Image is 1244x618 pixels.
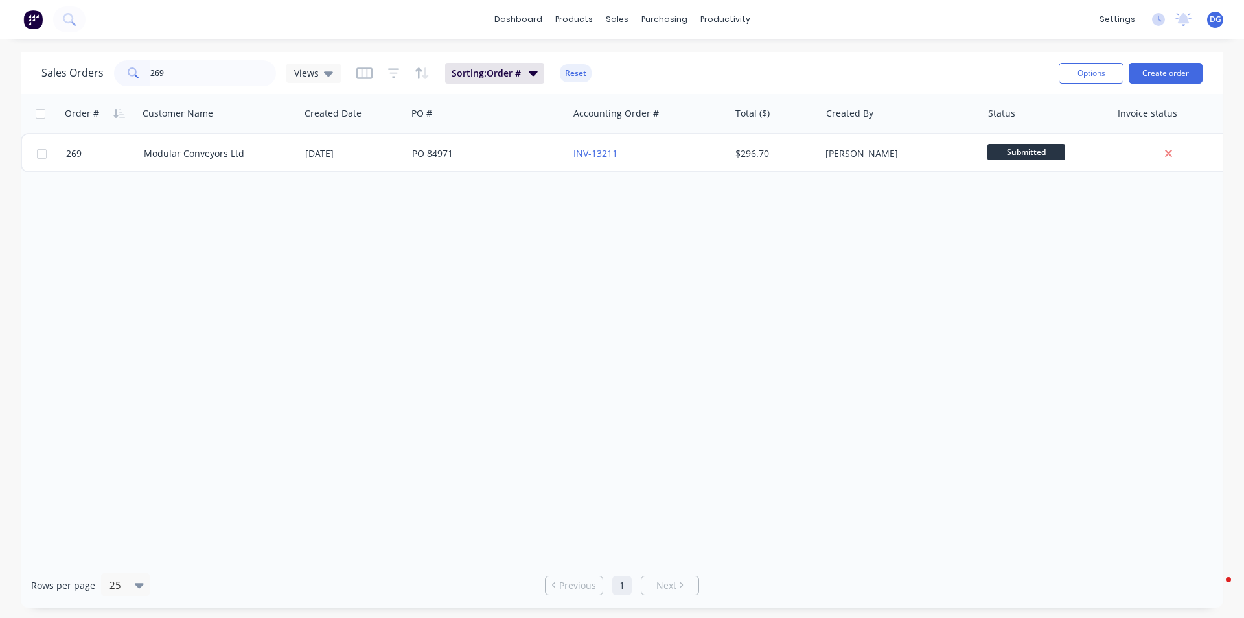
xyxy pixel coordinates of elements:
[641,579,698,592] a: Next page
[599,10,635,29] div: sales
[305,107,362,120] div: Created Date
[1059,63,1123,84] button: Options
[560,64,592,82] button: Reset
[573,147,617,160] a: INV-13211
[65,107,99,120] div: Order #
[1118,107,1177,120] div: Invoice status
[656,579,676,592] span: Next
[23,10,43,29] img: Factory
[150,60,277,86] input: Search...
[573,107,659,120] div: Accounting Order #
[540,576,704,595] ul: Pagination
[305,147,402,160] div: [DATE]
[41,67,104,79] h1: Sales Orders
[1200,574,1231,605] iframe: Intercom live chat
[735,107,770,120] div: Total ($)
[559,579,596,592] span: Previous
[445,63,544,84] button: Sorting:Order #
[988,107,1015,120] div: Status
[735,147,811,160] div: $296.70
[1129,63,1203,84] button: Create order
[143,107,213,120] div: Customer Name
[66,147,82,160] span: 269
[826,107,873,120] div: Created By
[66,134,144,173] a: 269
[412,147,556,160] div: PO 84971
[694,10,757,29] div: productivity
[294,66,319,80] span: Views
[546,579,603,592] a: Previous page
[1210,14,1221,25] span: DG
[549,10,599,29] div: products
[144,147,244,160] a: Modular Conveyors Ltd
[635,10,694,29] div: purchasing
[411,107,432,120] div: PO #
[987,144,1065,160] span: Submitted
[31,579,95,592] span: Rows per page
[1093,10,1142,29] div: settings
[825,147,969,160] div: [PERSON_NAME]
[452,67,521,80] span: Sorting: Order #
[488,10,549,29] a: dashboard
[612,576,632,595] a: Page 1 is your current page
